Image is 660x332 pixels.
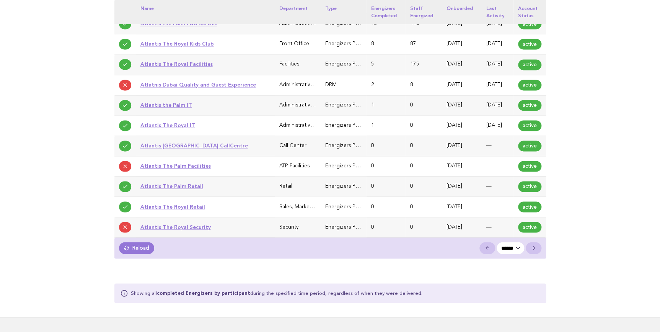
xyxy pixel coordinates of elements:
span: active [518,39,541,49]
span: active [518,59,541,70]
td: [DATE] [442,217,482,237]
a: Atlantis The Royal Retail [140,203,205,209]
span: Administrative & General (Executive Office, HR, IT, Finance) [279,82,421,87]
td: [DATE] [442,34,482,54]
td: 1 [367,95,406,115]
td: — [482,136,513,156]
span: Energizers Participant [325,184,378,189]
td: [DATE] [482,54,513,75]
p: Showing all during the specified time period, regardless of when they were delivered. [131,289,422,297]
a: Reload [119,242,155,253]
td: 8 [367,34,406,54]
td: [DATE] [442,115,482,136]
td: 0 [406,156,442,176]
td: [DATE] [482,75,513,95]
td: 2 [367,75,406,95]
span: Administrative & General (Executive Office, HR, IT, Finance) [279,123,421,128]
td: — [482,217,513,237]
td: — [482,197,513,217]
td: 0 [367,176,406,196]
span: Call Center [279,143,306,148]
td: 0 [367,156,406,176]
a: Atlantis The Royal Kids Club [140,41,214,47]
span: Energizers Participant [325,62,378,67]
span: Energizers Participant [325,164,378,168]
span: Energizers Participant [325,143,378,148]
a: Atlantis The Royal Facilities [140,61,213,67]
span: DRM [325,82,337,87]
td: 0 [406,115,442,136]
span: Retail [279,184,292,189]
a: Atlantis the Palm IT [140,102,192,108]
td: 1 [367,115,406,136]
td: [DATE] [442,197,482,217]
td: 175 [406,54,442,75]
span: Energizers Participant [325,41,378,46]
span: Front Office & Guest Services [279,41,352,46]
td: [DATE] [442,156,482,176]
td: 0 [367,217,406,237]
span: active [518,100,541,111]
span: active [518,80,541,90]
td: 0 [406,136,442,156]
span: ATP Facilities [279,164,310,168]
span: active [518,161,541,172]
span: Sales, Marketing, Catering & Convention Services [279,204,400,209]
span: Energizers Participant [325,204,378,209]
td: 0 [406,95,442,115]
td: — [482,176,513,196]
span: active [518,222,541,232]
td: [DATE] [482,95,513,115]
span: active [518,120,541,131]
td: [DATE] [442,176,482,196]
td: 8 [406,75,442,95]
span: active [518,181,541,192]
strong: completed Energizers by participant [157,291,250,296]
span: Administrative & General (Executive Office, HR, IT, Finance) [279,103,421,108]
a: Atlantis The Royal IT [140,122,195,128]
td: 5 [367,54,406,75]
td: [DATE] [442,136,482,156]
span: Energizers Participant [325,123,378,128]
span: Energizers Participant [325,103,378,108]
td: [DATE] [442,54,482,75]
a: Atlantis The Palm Retail [140,183,203,189]
td: 0 [406,176,442,196]
a: Atlantis The Royal Security [140,224,211,230]
span: Facilities [279,62,299,67]
span: active [518,141,541,151]
span: Security [279,224,299,229]
td: 0 [406,217,442,237]
span: active [518,201,541,212]
td: [DATE] [482,34,513,54]
td: [DATE] [442,75,482,95]
td: [DATE] [482,115,513,136]
a: Atlatnis Dubai Quality and Guest Experience [140,82,256,88]
span: Energizers Participant [325,224,378,229]
td: [DATE] [442,95,482,115]
td: — [482,156,513,176]
td: 0 [406,197,442,217]
a: Atlantis [GEOGRAPHIC_DATA] CallCentre [140,142,248,149]
td: 0 [367,136,406,156]
a: Atlantis The Palm Facilities [140,163,211,169]
td: 0 [367,197,406,217]
td: 87 [406,34,442,54]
